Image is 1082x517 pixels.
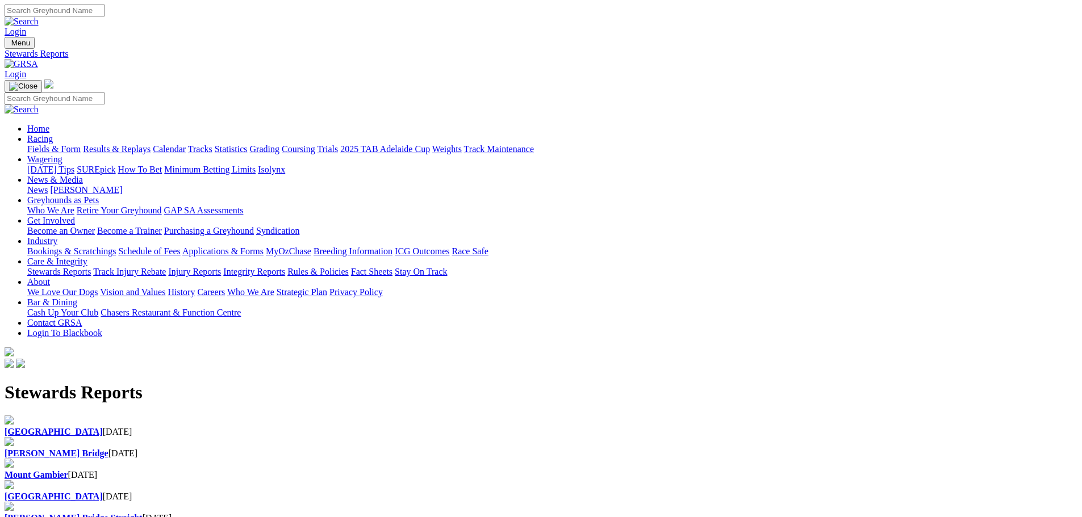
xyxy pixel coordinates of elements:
a: Injury Reports [168,267,221,276]
a: Cash Up Your Club [27,308,98,317]
a: Fields & Form [27,144,81,154]
a: Purchasing a Greyhound [164,226,254,236]
a: 2025 TAB Adelaide Cup [340,144,430,154]
div: [DATE] [5,491,1077,502]
a: Statistics [215,144,248,154]
a: Become an Owner [27,226,95,236]
div: Industry [27,246,1077,257]
a: [DATE] Tips [27,165,74,174]
a: Chasers Restaurant & Function Centre [101,308,241,317]
a: Schedule of Fees [118,246,180,256]
a: Racing [27,134,53,144]
div: News & Media [27,185,1077,195]
a: Privacy Policy [329,287,383,297]
a: Retire Your Greyhound [77,205,162,215]
a: Applications & Forms [182,246,264,256]
a: Calendar [153,144,186,154]
div: Wagering [27,165,1077,175]
a: Who We Are [27,205,74,215]
a: Integrity Reports [223,267,285,276]
a: Stewards Reports [5,49,1077,59]
img: file-red.svg [5,437,14,446]
a: Login [5,69,26,79]
a: Stewards Reports [27,267,91,276]
a: Breeding Information [314,246,392,256]
img: Close [9,82,37,91]
a: Weights [432,144,462,154]
a: Trials [317,144,338,154]
a: Greyhounds as Pets [27,195,99,205]
a: Syndication [256,226,299,236]
img: facebook.svg [5,359,14,368]
div: [DATE] [5,470,1077,480]
a: Fact Sheets [351,267,392,276]
a: ICG Outcomes [395,246,449,256]
a: Bar & Dining [27,297,77,307]
a: Race Safe [452,246,488,256]
a: Mount Gambier [5,470,68,480]
a: [PERSON_NAME] [50,185,122,195]
a: News & Media [27,175,83,184]
a: Become a Trainer [97,226,162,236]
a: Rules & Policies [287,267,349,276]
a: Grading [250,144,279,154]
img: file-red.svg [5,502,14,511]
img: twitter.svg [16,359,25,368]
a: Contact GRSA [27,318,82,327]
img: file-red.svg [5,480,14,489]
div: About [27,287,1077,297]
a: Bookings & Scratchings [27,246,116,256]
button: Toggle navigation [5,37,35,49]
a: GAP SA Assessments [164,205,244,215]
a: Login [5,27,26,36]
a: How To Bet [118,165,162,174]
a: Track Maintenance [464,144,534,154]
a: News [27,185,48,195]
a: Tracks [188,144,212,154]
a: Results & Replays [83,144,151,154]
span: Menu [11,39,30,47]
a: Vision and Values [100,287,165,297]
button: Toggle navigation [5,80,42,93]
a: Careers [197,287,225,297]
img: GRSA [5,59,38,69]
a: [PERSON_NAME] Bridge [5,448,108,458]
a: [GEOGRAPHIC_DATA] [5,427,103,436]
a: About [27,277,50,287]
div: Care & Integrity [27,267,1077,277]
a: Isolynx [258,165,285,174]
a: Wagering [27,154,62,164]
a: Home [27,124,49,133]
a: Coursing [282,144,315,154]
input: Search [5,93,105,104]
a: SUREpick [77,165,115,174]
img: Search [5,104,39,115]
img: Search [5,16,39,27]
a: Care & Integrity [27,257,87,266]
a: Industry [27,236,57,246]
a: [GEOGRAPHIC_DATA] [5,491,103,501]
div: [DATE] [5,427,1077,437]
a: Stay On Track [395,267,447,276]
a: Strategic Plan [277,287,327,297]
div: Racing [27,144,1077,154]
a: We Love Our Dogs [27,287,98,297]
img: file-red.svg [5,459,14,468]
img: logo-grsa-white.png [5,347,14,356]
div: Bar & Dining [27,308,1077,318]
div: Get Involved [27,226,1077,236]
a: Login To Blackbook [27,328,102,338]
a: Track Injury Rebate [93,267,166,276]
input: Search [5,5,105,16]
img: file-red.svg [5,415,14,424]
a: Minimum Betting Limits [164,165,256,174]
a: MyOzChase [266,246,311,256]
a: Who We Are [227,287,274,297]
div: Greyhounds as Pets [27,205,1077,216]
div: [DATE] [5,448,1077,459]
